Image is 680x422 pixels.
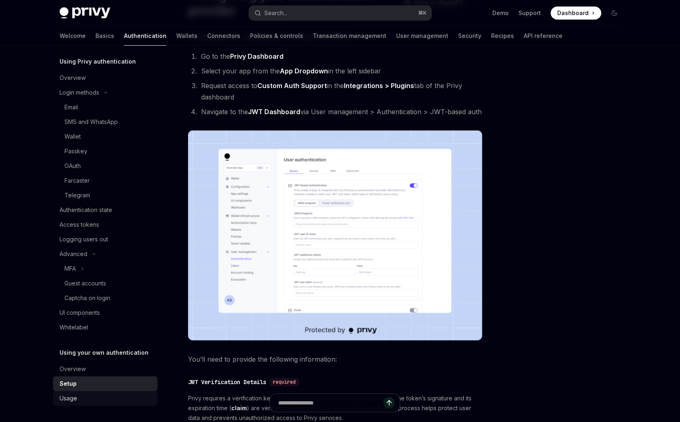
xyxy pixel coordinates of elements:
a: Integrations > Plugins [344,82,414,90]
div: MFA [64,264,76,274]
button: Toggle Login methods section [53,85,157,100]
img: dark logo [60,7,110,19]
button: Toggle MFA section [53,261,157,276]
div: Whitelabel [60,323,88,332]
a: Transaction management [313,26,386,46]
strong: Privy Dashboard [230,52,284,60]
a: Privy Dashboard [230,52,284,61]
a: Usage [53,391,157,406]
button: Send message [383,397,395,409]
span: You’ll need to provide the following information: [188,354,482,365]
div: Guest accounts [64,278,106,288]
li: Go to the [199,51,482,62]
li: Select your app from the in the left sidebar [199,65,482,77]
div: Overview [60,73,86,83]
a: User management [396,26,448,46]
div: Advanced [60,249,87,259]
a: SMS and WhatsApp [53,115,157,129]
a: Authentication state [53,203,157,217]
a: Whitelabel [53,320,157,335]
div: SMS and WhatsApp [64,117,118,127]
div: Search... [264,8,287,18]
a: Captcha on login [53,291,157,305]
div: Setup [60,379,77,389]
div: Usage [60,393,77,403]
li: Navigate to the via User management > Authentication > JWT-based auth [199,106,482,117]
button: Toggle dark mode [608,7,621,20]
a: Authentication [124,26,166,46]
div: Overview [60,364,86,374]
h5: Using your own authentication [60,348,148,358]
a: Wallets [176,26,197,46]
a: Security [458,26,481,46]
button: Toggle Advanced section [53,247,157,261]
a: Connectors [207,26,240,46]
div: Passkey [64,146,87,156]
a: Guest accounts [53,276,157,291]
a: API reference [524,26,563,46]
div: OAuth [64,161,81,171]
a: OAuth [53,159,157,173]
span: Dashboard [557,9,589,17]
strong: Custom Auth Support [257,82,327,90]
a: Overview [53,362,157,376]
input: Ask a question... [278,394,383,412]
a: Telegram [53,188,157,203]
div: JWT Verification Details [188,378,266,386]
a: Welcome [60,26,86,46]
h5: Using Privy authentication [60,57,136,66]
a: Recipes [491,26,514,46]
strong: App Dropdown [280,67,328,75]
img: JWT-based auth [188,130,482,340]
div: UI components [60,308,100,318]
a: Logging users out [53,232,157,247]
a: Access tokens [53,217,157,232]
div: required [270,378,299,386]
li: Request access to in the tab of the Privy dashboard [199,80,482,103]
div: Access tokens [60,220,99,230]
button: Open search [249,6,432,20]
div: Login methods [60,88,99,97]
a: Farcaster [53,173,157,188]
a: Dashboard [551,7,601,20]
div: Logging users out [60,234,108,244]
a: JWT Dashboard [248,108,300,116]
a: Overview [53,71,157,85]
div: Captcha on login [64,293,110,303]
a: UI components [53,305,157,320]
a: Wallet [53,129,157,144]
a: Basics [95,26,114,46]
a: Passkey [53,144,157,159]
a: Email [53,100,157,115]
div: Telegram [64,190,90,200]
a: Support [518,9,541,17]
span: ⌘ K [418,10,427,16]
a: Demo [492,9,509,17]
div: Farcaster [64,176,90,186]
div: Wallet [64,132,81,141]
a: Setup [53,376,157,391]
div: Authentication state [60,205,112,215]
div: Email [64,102,78,112]
a: Policies & controls [250,26,303,46]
